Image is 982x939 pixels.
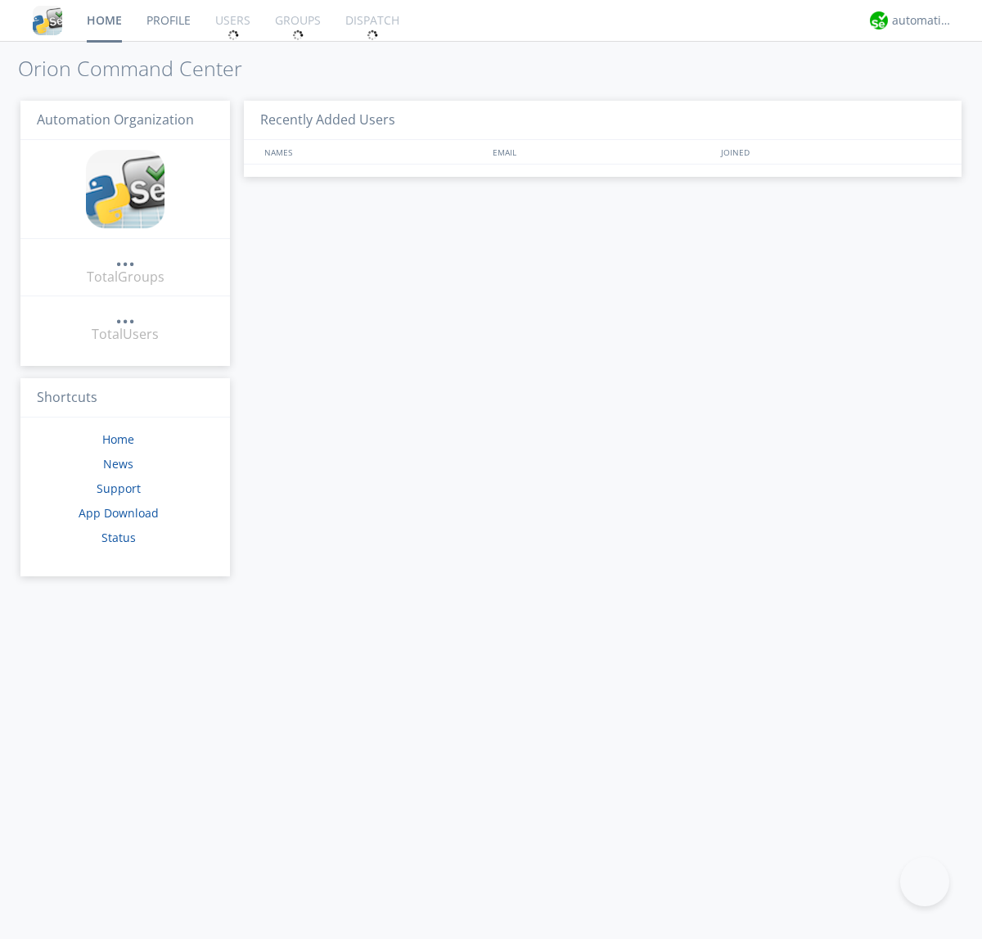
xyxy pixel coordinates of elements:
[92,325,159,344] div: Total Users
[260,140,484,164] div: NAMES
[870,11,888,29] img: d2d01cd9b4174d08988066c6d424eccd
[489,140,717,164] div: EMAIL
[86,150,164,228] img: cddb5a64eb264b2086981ab96f4c1ba7
[37,111,194,129] span: Automation Organization
[115,306,135,323] div: ...
[717,140,946,164] div: JOINED
[20,378,230,418] h3: Shortcuts
[101,530,136,545] a: Status
[892,12,953,29] div: automation+atlas
[97,481,141,496] a: Support
[87,268,164,287] div: Total Groups
[115,249,135,265] div: ...
[367,29,378,41] img: spin.svg
[115,249,135,268] a: ...
[33,6,62,35] img: cddb5a64eb264b2086981ab96f4c1ba7
[900,857,949,906] iframe: Toggle Customer Support
[103,456,133,472] a: News
[102,431,134,447] a: Home
[227,29,239,41] img: spin.svg
[244,101,962,141] h3: Recently Added Users
[292,29,304,41] img: spin.svg
[79,505,159,521] a: App Download
[115,306,135,325] a: ...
